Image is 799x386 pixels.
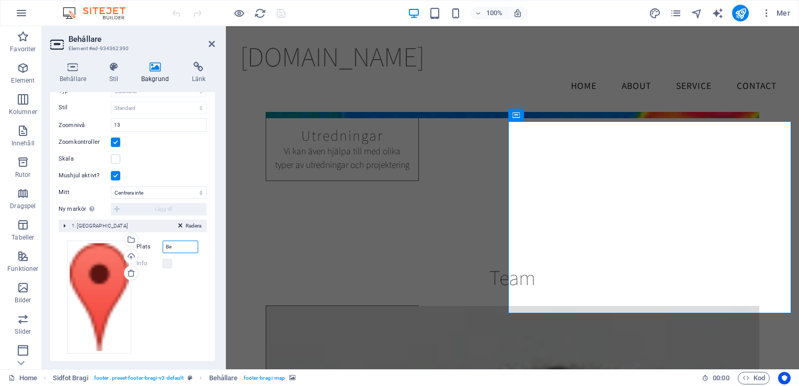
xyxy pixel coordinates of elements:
[711,7,724,19] button: text_generator
[188,375,192,381] i: Det här elementet är en anpassningsbar förinställning
[69,35,215,44] h2: Behållare
[778,372,791,384] button: Usercentrics
[242,372,285,384] span: . footer-bragi-map
[59,203,111,215] label: Ny markör
[9,108,37,116] p: Kolumner
[11,76,35,85] p: Element
[513,8,522,18] i: Justera zoomnivån automatiskt vid storleksändring för att passa vald enhet.
[132,62,182,84] h4: Bakgrund
[254,7,266,19] button: reload
[732,5,749,21] button: publish
[100,62,132,84] h4: Stil
[50,62,100,84] h4: Behållare
[757,5,794,21] button: Mer
[59,136,111,149] label: Zoomkontroller
[761,8,790,18] span: Mer
[648,7,661,19] button: design
[743,372,765,384] span: Kod
[53,372,88,384] span: Klicka för att välja. Dubbelklicka för att redigera
[59,101,111,114] label: Stil
[691,7,703,19] i: Navigatör
[10,202,36,210] p: Dragspel
[59,169,111,182] label: Mushjul aktivt?
[8,372,37,384] a: Klicka för att avbryta val. Dubbelklicka för att öppna sidor
[738,372,770,384] button: Kod
[182,62,215,84] h4: Länk
[649,7,661,19] i: Design (Ctrl+Alt+Y)
[72,223,128,229] span: 1. [GEOGRAPHIC_DATA]
[136,257,163,270] label: Info
[713,372,729,384] span: 00 00
[7,265,38,273] p: Funktioner
[233,7,245,19] button: Klicka här för att lämna förhandsvisningsläge och fortsätta redigera
[175,221,204,231] button: Radera
[59,153,111,165] label: Skala
[163,241,198,253] input: Plats...
[136,241,163,253] label: Plats
[15,171,31,179] p: Rutor
[59,122,111,128] label: Zoomnivå
[289,375,295,381] i: Det här elementet innehåller en bakgrund
[12,139,35,147] p: Innehåll
[59,186,111,199] label: Mitt
[12,233,34,242] p: Tabeller
[702,372,729,384] h6: Sessionstid
[669,7,682,19] button: pages
[735,7,747,19] i: Publicera
[470,7,507,19] button: 100%
[209,372,238,384] span: Klicka för att välja. Dubbelklicka för att redigera
[60,7,139,19] img: Editor Logo
[186,221,201,231] span: Radera
[254,7,266,19] i: Uppdatera sida
[10,45,36,53] p: Favoriter
[486,7,503,19] h6: 100%
[15,327,31,336] p: Slider
[53,372,296,384] nav: breadcrumb
[67,241,131,354] div: Välj filer från filhanterare, arkivbilder eller ladda upp fil(er)
[712,7,724,19] i: AI Writer
[93,372,184,384] span: . footer .preset-footer-bragi-v3-default
[690,7,703,19] button: navigator
[69,44,194,53] h3: Element #ed-934362390
[15,296,31,304] p: Bilder
[670,7,682,19] i: Sidor (Ctrl+Alt+S)
[720,374,722,382] span: :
